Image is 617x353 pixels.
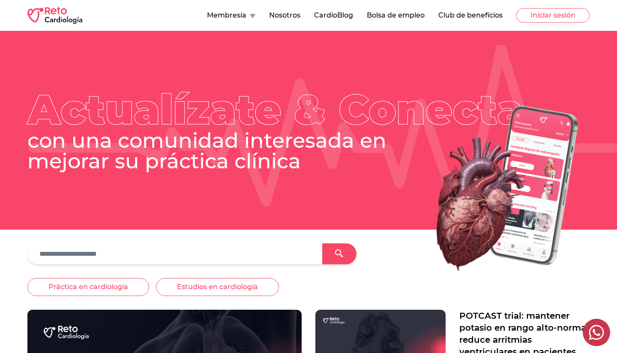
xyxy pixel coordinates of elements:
[516,8,590,23] button: Iniciar sesión
[27,278,149,296] button: Práctica en cardiología
[367,10,425,21] button: Bolsa de empleo
[207,10,255,21] button: Membresía
[27,7,82,24] img: RETO Cardio Logo
[314,10,353,21] button: CardioBlog
[397,96,590,281] img: Heart
[269,10,300,21] button: Nosotros
[438,10,503,21] button: Club de beneficios
[156,278,279,296] button: Estudios en cardiología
